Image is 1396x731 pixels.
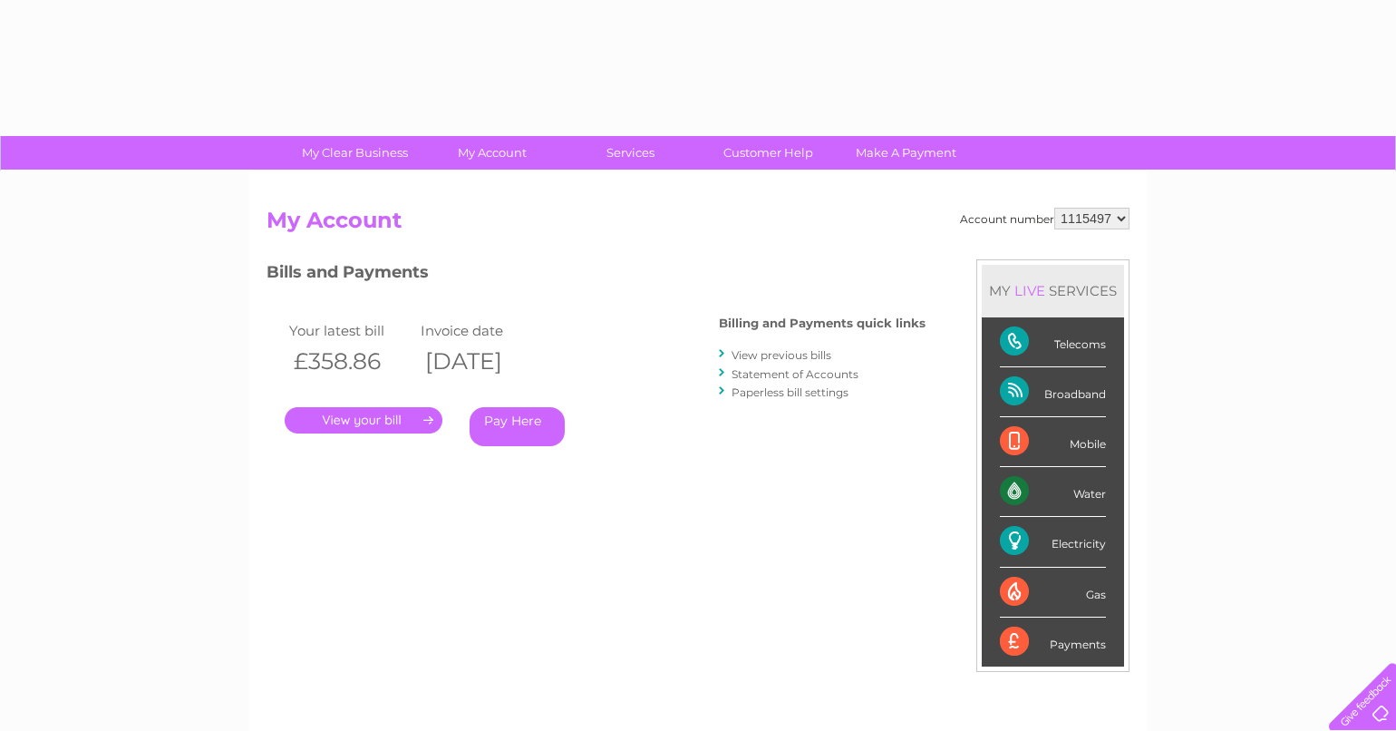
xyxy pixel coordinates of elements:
a: Pay Here [470,407,565,446]
div: Telecoms [1000,317,1106,367]
div: LIVE [1011,282,1049,299]
div: Water [1000,467,1106,517]
th: [DATE] [416,343,548,380]
td: Invoice date [416,318,548,343]
div: Broadband [1000,367,1106,417]
a: My Account [418,136,567,170]
th: £358.86 [285,343,416,380]
a: Customer Help [693,136,843,170]
h3: Bills and Payments [267,259,926,291]
h4: Billing and Payments quick links [719,317,926,330]
a: Paperless bill settings [732,385,848,399]
a: Make A Payment [831,136,981,170]
div: MY SERVICES [982,265,1124,317]
a: . [285,407,442,434]
a: Statement of Accounts [732,367,858,381]
a: Services [556,136,705,170]
div: Electricity [1000,517,1106,567]
td: Your latest bill [285,318,416,343]
h2: My Account [267,208,1129,242]
div: Gas [1000,568,1106,618]
a: My Clear Business [280,136,430,170]
a: View previous bills [732,348,831,362]
div: Account number [960,208,1129,229]
div: Mobile [1000,417,1106,467]
div: Payments [1000,618,1106,667]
